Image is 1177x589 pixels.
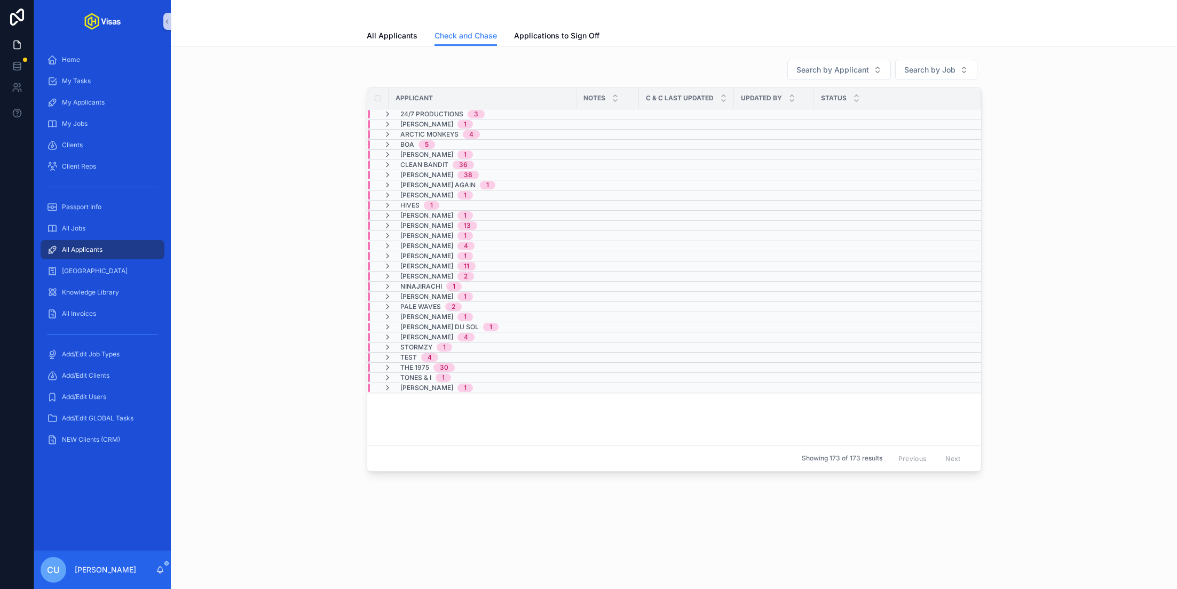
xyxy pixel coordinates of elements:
[400,313,453,321] span: [PERSON_NAME]
[464,272,468,281] div: 2
[367,30,417,41] span: All Applicants
[464,120,467,129] div: 1
[452,303,455,311] div: 2
[41,114,164,133] a: My Jobs
[62,393,106,401] span: Add/Edit Users
[469,130,473,139] div: 4
[41,240,164,259] a: All Applicants
[400,323,479,331] span: [PERSON_NAME] DU SOL
[41,345,164,364] a: Add/Edit Job Types
[464,252,467,260] div: 1
[464,211,467,220] div: 1
[41,136,164,155] a: Clients
[400,373,431,382] span: Tones & I
[41,197,164,217] a: Passport Info
[62,55,80,64] span: Home
[400,363,429,372] span: The 1975
[47,563,60,576] span: CU
[400,343,432,352] span: Stormzy
[400,272,453,281] span: [PERSON_NAME]
[489,323,492,331] div: 1
[41,50,164,69] a: Home
[440,363,448,372] div: 30
[400,171,453,179] span: [PERSON_NAME]
[400,221,453,230] span: [PERSON_NAME]
[464,262,469,270] div: 11
[400,353,417,362] span: Test
[400,181,476,189] span: [PERSON_NAME] Again
[41,71,164,91] a: My Tasks
[62,141,83,149] span: Clients
[400,120,453,129] span: [PERSON_NAME]
[802,454,882,463] span: Showing 173 of 173 results
[400,201,420,210] span: Hives
[464,191,467,200] div: 1
[62,414,133,423] span: Add/Edit GLOBAL Tasks
[75,564,136,575] p: [PERSON_NAME]
[62,350,120,359] span: Add/Edit Job Types
[62,309,96,318] span: All Invoices
[400,303,441,311] span: Pale Waves
[400,140,414,149] span: Boa
[514,30,599,41] span: Applications to Sign Off
[464,242,468,250] div: 4
[396,94,433,102] span: Applicant
[400,130,459,139] span: Arctic Monkeys
[486,181,489,189] div: 1
[464,221,471,230] div: 13
[904,65,955,75] span: Search by Job
[453,282,455,291] div: 1
[435,26,497,46] a: Check and Chase
[400,333,453,341] span: [PERSON_NAME]
[41,366,164,385] a: Add/Edit Clients
[62,371,109,380] span: Add/Edit Clients
[464,292,467,301] div: 1
[62,203,101,211] span: Passport Info
[400,232,453,240] span: [PERSON_NAME]
[741,94,782,102] span: Updated By
[425,140,429,149] div: 5
[62,224,85,233] span: All Jobs
[62,435,120,444] span: NEW Clients (CRM)
[62,267,128,275] span: [GEOGRAPHIC_DATA]
[367,26,417,47] a: All Applicants
[442,373,445,382] div: 1
[583,94,605,102] span: Notes
[400,384,453,392] span: [PERSON_NAME]
[62,245,102,254] span: All Applicants
[430,201,433,210] div: 1
[464,171,472,179] div: 38
[41,304,164,323] a: All Invoices
[400,110,463,118] span: 24/7 Productions
[400,242,453,250] span: [PERSON_NAME]
[474,110,478,118] div: 3
[41,157,164,176] a: Client Reps
[400,262,453,270] span: [PERSON_NAME]
[62,162,96,171] span: Client Reps
[41,387,164,407] a: Add/Edit Users
[821,94,847,102] span: Status
[464,313,467,321] div: 1
[400,252,453,260] span: [PERSON_NAME]
[464,333,468,341] div: 4
[41,261,164,281] a: [GEOGRAPHIC_DATA]
[84,13,121,30] img: App logo
[41,93,164,112] a: My Applicants
[400,211,453,220] span: [PERSON_NAME]
[41,219,164,238] a: All Jobs
[787,60,891,80] button: Select Button
[400,161,448,169] span: Clean Bandit
[41,409,164,428] a: Add/Edit GLOBAL Tasks
[400,282,442,291] span: Ninajirachi
[796,65,869,75] span: Search by Applicant
[400,292,453,301] span: [PERSON_NAME]
[41,430,164,449] a: NEW Clients (CRM)
[435,30,497,41] span: Check and Chase
[464,384,467,392] div: 1
[464,232,467,240] div: 1
[895,60,977,80] button: Select Button
[62,288,119,297] span: Knowledge Library
[62,98,105,107] span: My Applicants
[41,283,164,302] a: Knowledge Library
[443,343,446,352] div: 1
